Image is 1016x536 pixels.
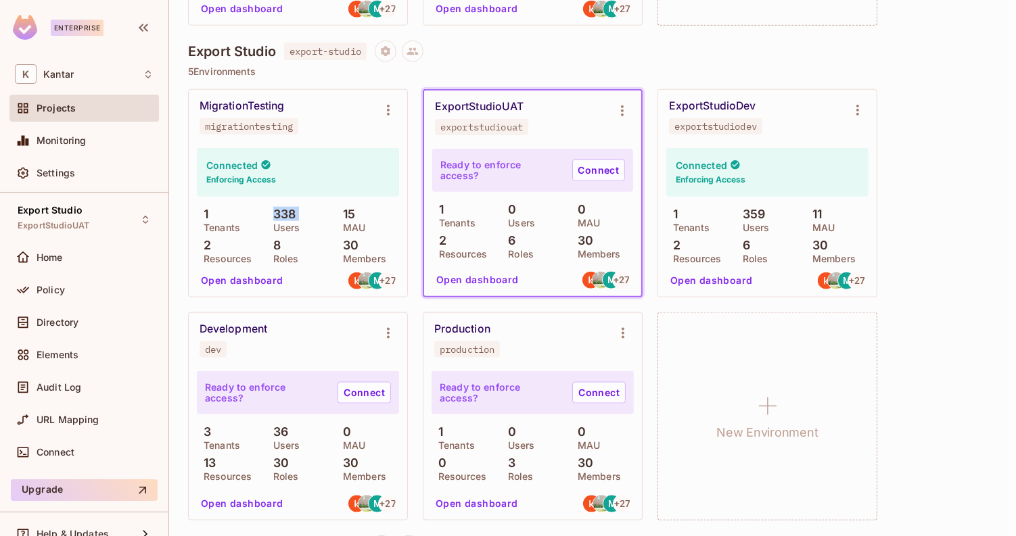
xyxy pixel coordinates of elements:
[37,382,81,393] span: Audit Log
[571,456,593,470] p: 30
[843,276,851,285] span: M
[375,47,396,60] span: Project settings
[188,66,997,77] p: 5 Environments
[571,249,621,260] p: Members
[37,285,65,295] span: Policy
[336,440,365,451] p: MAU
[432,471,486,482] p: Resources
[43,69,74,80] span: Workspace: Kantar
[267,440,300,451] p: Users
[571,425,586,439] p: 0
[348,272,365,289] img: getkumareshan@gmail.com
[614,275,630,285] span: + 27
[37,447,74,458] span: Connect
[37,317,78,328] span: Directory
[359,495,375,512] img: mk4mbgp@gmail.com
[608,4,616,14] span: M
[205,382,327,404] p: Ready to enforce access?
[593,1,610,18] img: mk4mbgp@gmail.com
[440,160,561,181] p: Ready to enforce access?
[676,174,745,186] h6: Enforcing Access
[200,322,267,336] div: Development
[11,479,158,501] button: Upgrade
[501,456,515,470] p: 3
[736,222,770,233] p: Users
[440,382,561,404] p: Ready to enforce access?
[195,493,289,514] button: Open dashboard
[666,208,678,221] p: 1
[348,1,365,18] img: getkumareshan@gmail.com
[336,425,351,439] p: 0
[571,471,621,482] p: Members
[582,272,599,289] img: getkumareshan@gmail.com
[736,239,750,252] p: 6
[572,382,626,404] a: Connect
[501,249,534,260] p: Roles
[440,122,523,132] div: exportstudiouat
[336,253,386,264] p: Members
[336,239,359,252] p: 30
[267,456,289,470] p: 30
[432,234,446,247] p: 2
[593,495,610,512] img: mk4mbgp@gmail.com
[666,222,710,233] p: Tenants
[583,495,600,512] img: getkumareshan@gmail.com
[37,349,78,360] span: Elements
[197,222,240,233] p: Tenants
[206,174,276,186] h6: Enforcing Access
[373,276,382,285] span: M
[37,103,76,114] span: Projects
[501,471,534,482] p: Roles
[375,97,402,124] button: Environment settings
[666,239,680,252] p: 2
[51,20,103,36] div: Enterprise
[197,253,252,264] p: Resources
[571,234,593,247] p: 30
[432,440,475,451] p: Tenants
[432,218,476,228] p: Tenants
[195,270,289,291] button: Open dashboard
[37,414,99,425] span: URL Mapping
[336,456,359,470] p: 30
[336,222,365,233] p: MAU
[205,121,293,132] div: migrationtesting
[197,208,208,221] p: 1
[501,425,516,439] p: 0
[844,97,871,124] button: Environment settings
[609,320,637,347] button: Environment settings
[432,425,443,439] p: 1
[736,208,766,221] p: 359
[609,97,636,124] button: Environment settings
[373,499,382,508] span: M
[676,159,727,172] h4: Connected
[37,252,63,263] span: Home
[571,440,600,451] p: MAU
[284,43,367,60] span: export-studio
[849,276,865,285] span: + 27
[501,203,516,216] p: 0
[501,218,535,228] p: Users
[571,218,600,228] p: MAU
[267,253,299,264] p: Roles
[338,382,391,404] a: Connect
[607,275,616,285] span: M
[430,493,524,514] button: Open dashboard
[806,222,835,233] p: MAU
[435,100,524,114] div: ExportStudioUAT
[736,253,768,264] p: Roles
[18,220,89,231] span: ExportStudioUAT
[432,249,487,260] p: Resources
[583,1,600,18] img: getkumareshan@gmail.com
[267,471,299,482] p: Roles
[336,471,386,482] p: Members
[674,121,757,132] div: exportstudiodev
[818,272,835,289] img: getkumareshan@gmail.com
[806,253,856,264] p: Members
[205,344,221,355] div: dev
[359,1,375,18] img: mk4mbgp@gmail.com
[336,208,355,221] p: 15
[373,4,382,14] span: M
[267,425,288,439] p: 36
[267,222,300,233] p: Users
[206,159,258,172] h4: Connected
